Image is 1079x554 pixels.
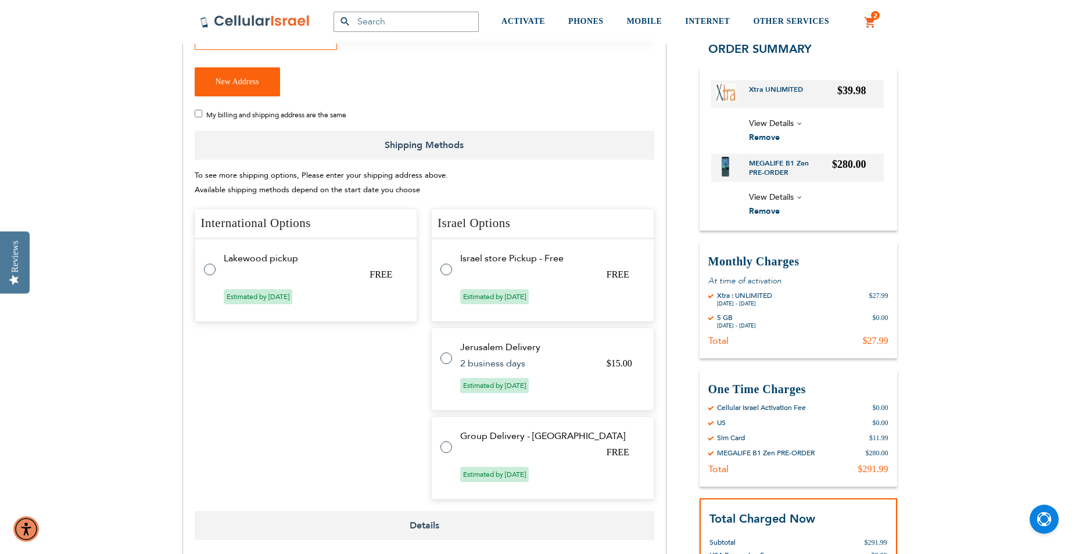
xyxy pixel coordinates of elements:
[749,84,812,103] a: Xtra UNLIMITED
[709,527,800,549] th: Subtotal
[13,516,39,542] div: Accessibility Menu
[708,253,888,269] h3: Monthly Charges
[717,418,726,427] div: US
[607,269,629,279] span: FREE
[195,208,418,239] h4: International Options
[749,117,794,128] span: View Details
[858,463,888,474] div: $291.99
[685,17,730,26] span: INTERNET
[865,538,887,546] span: $291.99
[873,312,888,329] div: $0.00
[334,12,479,32] input: Search
[749,132,780,143] span: Remove
[722,156,730,176] img: MEGALIFE B1 Zen PRE-ORDER
[708,275,888,286] p: At time of activation
[460,289,529,304] span: Estimated by [DATE]
[873,11,877,20] span: 2
[873,402,888,412] div: $0.00
[717,300,772,307] div: [DATE] - [DATE]
[460,342,640,352] td: Jerusalem Delivery
[753,17,829,26] span: OTHER SERVICES
[195,131,654,160] span: Shipping Methods
[708,41,812,56] span: Order Summary
[10,240,20,272] div: Reviews
[873,418,888,427] div: $0.00
[708,381,888,397] h3: One Time Charges
[708,463,729,474] div: Total
[837,84,866,96] span: $39.98
[200,15,310,28] img: Cellular Israel Logo
[195,511,654,540] span: Details
[460,467,529,482] span: Estimated by [DATE]
[195,170,448,195] span: To see more shipping options, Please enter your shipping address above. Available shipping method...
[869,433,888,442] div: $11.99
[708,334,729,346] div: Total
[717,433,745,442] div: Sim Card
[863,334,888,346] div: $27.99
[501,17,545,26] span: ACTIVATE
[460,431,640,441] td: Group Delivery - [GEOGRAPHIC_DATA]
[717,312,756,322] div: 5 GB
[869,290,888,307] div: $27.99
[195,67,280,96] button: New Address
[749,191,794,202] span: View Details
[460,358,592,369] td: 2 business days
[717,290,772,300] div: Xtra : UNLIMITED
[206,110,346,120] span: My billing and shipping address are the same
[864,16,877,30] a: 2
[216,77,259,86] span: New Address
[607,358,632,368] span: $15.00
[627,17,662,26] span: MOBILE
[224,289,292,304] span: Estimated by [DATE]
[709,510,815,526] strong: Total Charged Now
[716,82,736,102] img: Xtra UNLIMITED
[717,322,756,329] div: [DATE] - [DATE]
[460,253,640,264] td: Israel store Pickup - Free
[749,158,833,177] a: MEGALIFE B1 Zen PRE-ORDER
[749,206,780,217] span: Remove
[460,378,529,393] span: Estimated by [DATE]
[866,448,888,457] div: $280.00
[370,269,392,279] span: FREE
[832,158,866,170] span: $280.00
[607,447,629,457] span: FREE
[717,402,806,412] div: Cellular Israel Activation Fee
[224,253,403,264] td: Lakewood pickup
[717,448,815,457] div: MEGALIFE B1 Zen PRE-ORDER
[431,208,654,239] h4: Israel Options
[568,17,604,26] span: PHONES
